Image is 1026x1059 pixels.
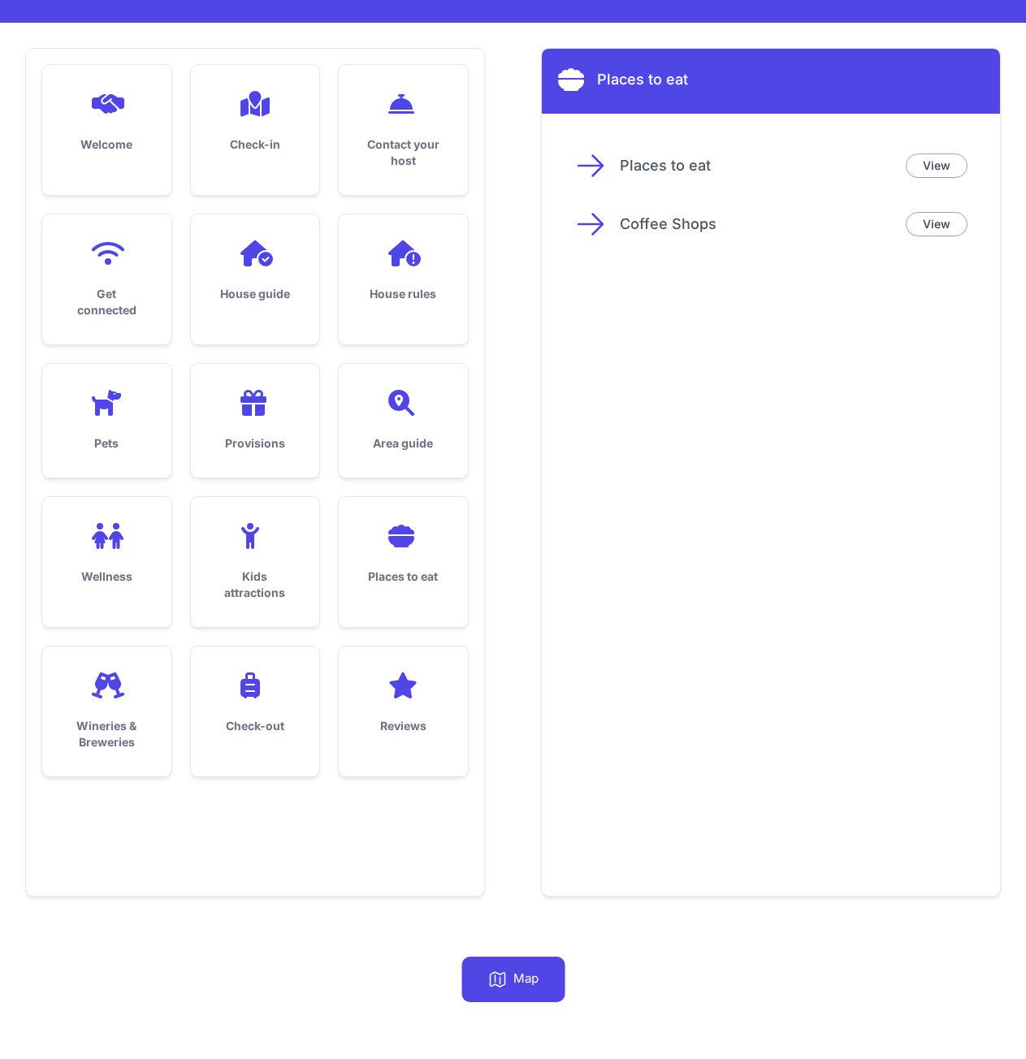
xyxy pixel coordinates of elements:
h3: Get connected [68,286,145,318]
a: Get connected [42,214,171,344]
a: Check-out [191,646,320,760]
a: Places to eat [339,497,468,611]
a: Provisions [191,364,320,478]
a: Wellness [42,497,171,611]
a: Area guide [339,364,468,478]
h3: Provisions [217,435,294,452]
h3: Wineries & Breweries [68,718,145,750]
a: Welcome [42,65,171,179]
h2: Places to eat [597,68,688,91]
h3: Contact your host [365,136,442,169]
a: Reviews [339,646,468,760]
h3: Places to eat [365,568,442,585]
h3: Area guide [365,435,442,452]
h3: Kids attractions [217,568,294,601]
h3: House rules [365,286,442,302]
a: Pets [42,364,171,478]
h3: Reviews [365,718,442,734]
h3: Welcome [68,136,145,153]
a: Check-in [191,65,320,179]
a: Wineries & Breweries [42,646,171,776]
a: Kids attractions [191,497,320,627]
a: Contact your host [339,65,468,195]
h3: Wellness [68,568,145,585]
p: Coffee Shops [620,213,893,236]
h3: House guide [217,286,294,302]
h3: Check-in [217,136,294,153]
h3: Pets [68,435,145,452]
a: View [906,212,968,236]
a: House rules [339,214,468,328]
p: Map [513,970,539,989]
a: House guide [191,214,320,328]
h3: Check-out [217,718,294,734]
a: View [906,153,968,178]
p: Places to eat [620,154,893,177]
